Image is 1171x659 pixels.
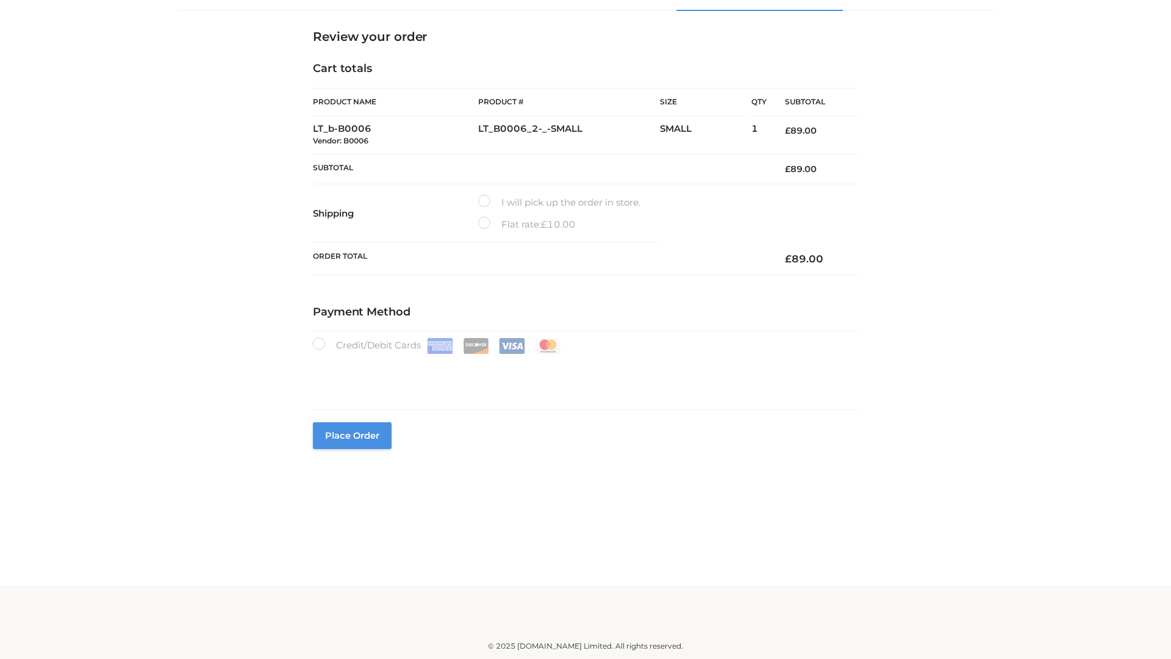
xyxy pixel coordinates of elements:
bdi: 89.00 [785,253,823,265]
h3: Review your order [313,29,858,44]
img: Amex [427,338,453,354]
div: © 2025 [DOMAIN_NAME] Limited. All rights reserved. [181,640,990,652]
button: Place order [313,422,392,449]
h4: Cart totals [313,62,858,76]
td: LT_b-B0006 [313,116,478,154]
th: Product # [478,88,660,116]
bdi: 89.00 [785,164,817,175]
td: LT_B0006_2-_-SMALL [478,116,660,154]
label: Flat rate: [478,217,576,232]
img: Discover [463,338,489,354]
img: Visa [499,338,525,354]
span: £ [785,164,790,175]
th: Qty [751,88,767,116]
td: SMALL [660,116,751,154]
small: Vendor: B0006 [313,136,368,145]
iframe: Secure payment input frame [310,351,856,396]
th: Subtotal [313,154,767,184]
bdi: 89.00 [785,125,817,136]
th: Shipping [313,184,478,243]
label: I will pick up the order in store. [478,195,640,211]
th: Subtotal [767,88,858,116]
td: 1 [751,116,767,154]
img: Mastercard [535,338,561,354]
th: Order Total [313,243,767,275]
h4: Payment Method [313,306,858,319]
th: Size [660,88,745,116]
th: Product Name [313,88,478,116]
span: £ [541,218,547,230]
span: £ [785,125,790,136]
span: £ [785,253,792,265]
label: Credit/Debit Cards [313,337,562,354]
bdi: 10.00 [541,218,576,230]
